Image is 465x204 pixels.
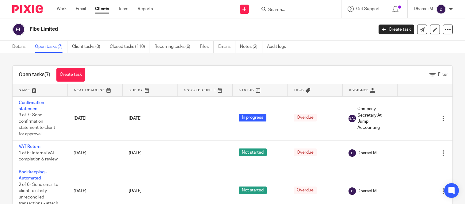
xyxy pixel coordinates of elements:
[357,188,377,194] span: Dharani M
[240,41,262,53] a: Notes (2)
[138,6,153,12] a: Reports
[184,88,216,92] span: Snoozed Until
[129,116,142,121] span: [DATE]
[19,151,58,162] span: 1 of 5 · Internal VAT completion & review
[95,6,109,12] a: Clients
[436,4,446,14] img: svg%3E
[294,148,317,156] span: Overdue
[349,187,356,195] img: svg%3E
[19,113,55,136] span: 3 of 7 · Send confirmation statement to client for approval
[19,144,40,149] a: VAT Return
[129,151,142,155] span: [DATE]
[67,140,122,166] td: [DATE]
[200,41,214,53] a: Files
[294,88,304,92] span: Tags
[19,101,44,111] a: Confirmation statement
[268,7,323,13] input: Search
[349,115,356,122] img: svg%3E
[72,41,105,53] a: Client tasks (0)
[110,41,150,53] a: Closed tasks (110)
[414,6,433,12] p: Dharani M
[239,148,267,156] span: Not started
[349,149,356,157] img: svg%3E
[438,72,448,77] span: Filter
[35,41,67,53] a: Open tasks (7)
[239,187,267,194] span: Not started
[294,114,317,121] span: Overdue
[12,41,30,53] a: Details
[56,68,85,82] a: Create task
[379,25,414,34] a: Create task
[76,6,86,12] a: Email
[19,170,47,180] a: Bookkeeping - Automated
[267,41,291,53] a: Audit logs
[19,71,50,78] h1: Open tasks
[129,189,142,193] span: [DATE]
[154,41,195,53] a: Recurring tasks (6)
[67,96,122,140] td: [DATE]
[356,7,380,11] span: Get Support
[12,23,25,36] img: svg%3E
[44,72,50,77] span: (7)
[294,187,317,194] span: Overdue
[57,6,67,12] a: Work
[218,41,235,53] a: Emails
[239,88,254,92] span: Status
[12,5,43,13] img: Pixie
[357,150,377,156] span: Dharani M
[239,114,266,121] span: In progress
[357,106,391,131] span: Company Secretary At Jump Accounting
[118,6,128,12] a: Team
[30,26,301,33] h2: Fibe Limited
